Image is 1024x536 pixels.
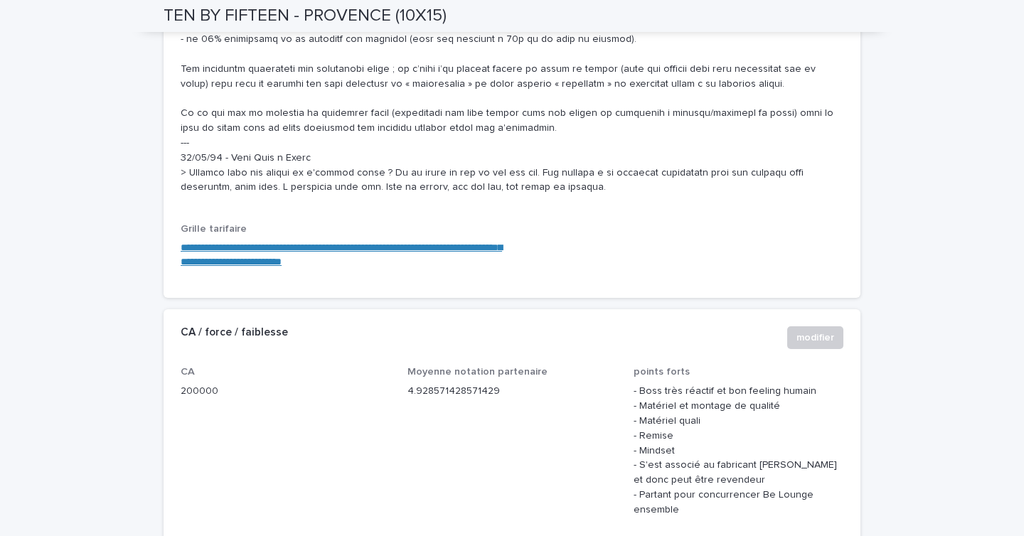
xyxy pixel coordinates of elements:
[164,6,447,26] h2: TEN BY FIFTEEN - PROVENCE (10X15)
[796,331,834,345] span: modifier
[181,384,390,399] p: 200000
[181,224,247,234] span: Grille tarifaire
[407,367,548,377] span: Moyenne notation partenaire
[634,367,690,377] span: points forts
[787,326,843,349] button: modifier
[634,384,843,517] p: - Boss très réactif et bon feeling humain - Matériel et montage de qualité - Matériel quali - Rem...
[407,384,617,399] p: 4.928571428571429
[181,326,288,339] h2: CA / force / faiblesse
[181,367,195,377] span: CA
